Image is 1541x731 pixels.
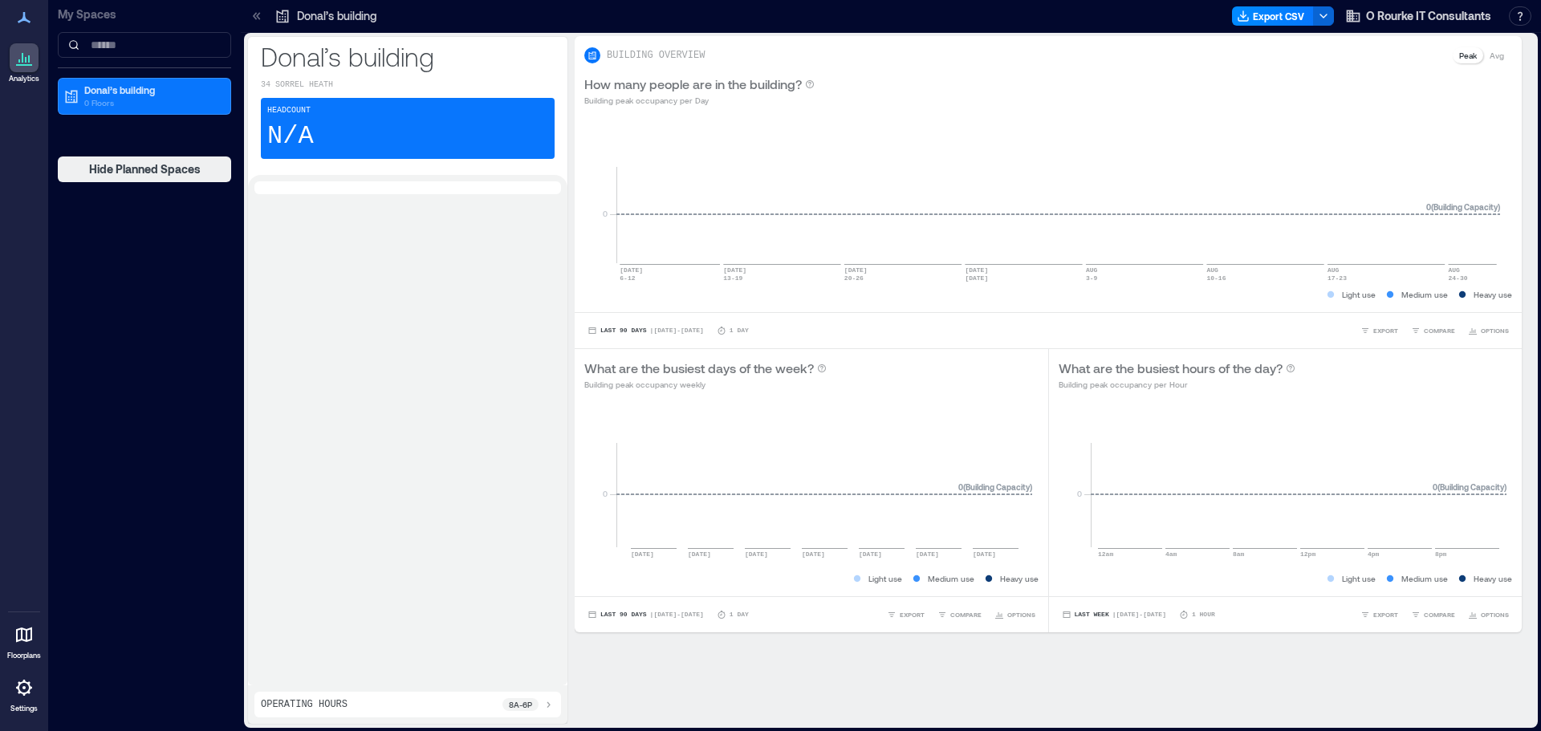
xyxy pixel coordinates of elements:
button: Export CSV [1232,6,1314,26]
button: Last 90 Days |[DATE]-[DATE] [584,607,707,623]
p: 1 Day [730,610,749,619]
text: [DATE] [859,550,882,558]
text: AUG [1206,266,1218,274]
p: Avg [1490,49,1504,62]
text: [DATE] [745,550,768,558]
button: COMPARE [1408,607,1458,623]
button: OPTIONS [1465,607,1512,623]
text: 4am [1165,550,1177,558]
p: N/A [267,120,314,152]
text: [DATE] [723,266,746,274]
p: 1 Hour [1192,610,1215,619]
p: Settings [10,704,38,713]
span: OPTIONS [1481,610,1509,619]
p: What are the busiest hours of the day? [1059,359,1283,378]
text: 12am [1098,550,1113,558]
p: Building peak occupancy per Hour [1059,378,1295,391]
p: Peak [1459,49,1477,62]
p: 8a - 6p [509,698,532,711]
button: EXPORT [1357,607,1401,623]
p: Building peak occupancy per Day [584,94,815,107]
tspan: 0 [603,489,608,498]
p: Heavy use [1000,572,1039,585]
text: [DATE] [973,550,996,558]
span: EXPORT [1373,326,1398,335]
span: O Rourke IT Consultants [1366,8,1491,24]
tspan: 0 [603,209,608,218]
button: Hide Planned Spaces [58,156,231,182]
text: 10-16 [1206,274,1226,282]
button: OPTIONS [991,607,1039,623]
text: AUG [1448,266,1460,274]
p: My Spaces [58,6,231,22]
a: Floorplans [2,615,46,665]
p: Donal’s building [297,8,376,24]
p: Light use [1342,572,1376,585]
p: Analytics [9,74,39,83]
button: Last Week |[DATE]-[DATE] [1059,607,1169,623]
span: EXPORT [1373,610,1398,619]
text: 20-26 [844,274,864,282]
span: EXPORT [900,610,925,619]
p: Donal’s building [261,40,555,72]
p: Donal’s building [84,83,219,96]
text: 4pm [1368,550,1380,558]
a: Analytics [4,39,44,88]
text: 12pm [1300,550,1315,558]
button: COMPARE [1408,323,1458,339]
span: COMPARE [1424,326,1455,335]
p: 0 Floors [84,96,219,109]
p: Medium use [1401,572,1448,585]
button: COMPARE [934,607,985,623]
span: COMPARE [1424,610,1455,619]
p: Light use [868,572,902,585]
text: [DATE] [965,274,988,282]
span: Hide Planned Spaces [89,161,201,177]
p: Floorplans [7,651,41,660]
p: Operating Hours [261,698,348,711]
p: How many people are in the building? [584,75,802,94]
p: BUILDING OVERVIEW [607,49,705,62]
p: Headcount [267,104,311,117]
text: 8pm [1435,550,1447,558]
text: AUG [1328,266,1340,274]
p: Building peak occupancy weekly [584,378,827,391]
text: [DATE] [844,266,868,274]
a: Settings [5,668,43,718]
text: 3-9 [1086,274,1098,282]
p: Heavy use [1474,288,1512,301]
p: 34 sorrel Heath [261,79,555,91]
button: O Rourke IT Consultants [1340,3,1496,29]
p: Light use [1342,288,1376,301]
text: [DATE] [620,266,643,274]
button: EXPORT [1357,323,1401,339]
text: [DATE] [916,550,939,558]
tspan: 0 [1076,489,1081,498]
p: Heavy use [1474,572,1512,585]
button: EXPORT [884,607,928,623]
text: [DATE] [631,550,654,558]
text: 6-12 [620,274,635,282]
text: 24-30 [1448,274,1467,282]
text: 8am [1233,550,1245,558]
text: [DATE] [688,550,711,558]
text: [DATE] [802,550,825,558]
p: What are the busiest days of the week? [584,359,814,378]
text: 13-19 [723,274,742,282]
span: COMPARE [950,610,982,619]
span: OPTIONS [1007,610,1035,619]
text: 17-23 [1328,274,1347,282]
button: OPTIONS [1465,323,1512,339]
p: 1 Day [730,326,749,335]
text: AUG [1086,266,1098,274]
p: Medium use [928,572,974,585]
text: [DATE] [965,266,988,274]
button: Last 90 Days |[DATE]-[DATE] [584,323,707,339]
p: Medium use [1401,288,1448,301]
span: OPTIONS [1481,326,1509,335]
